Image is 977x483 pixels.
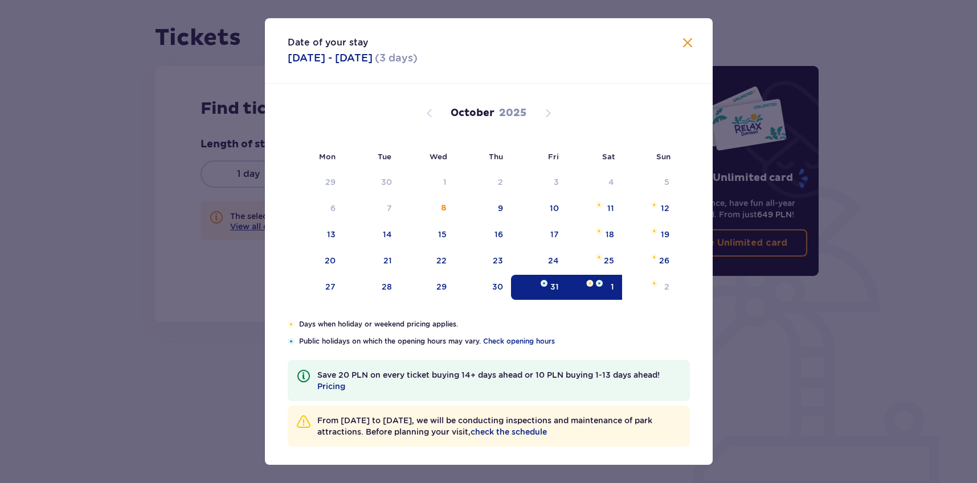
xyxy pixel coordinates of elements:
[436,255,447,266] div: 22
[494,229,503,240] div: 16
[622,275,677,300] td: Orange star2
[550,203,559,214] div: 10
[288,51,373,65] p: [DATE] - [DATE]
[325,281,336,292] div: 27
[492,281,503,292] div: 30
[567,222,622,247] td: Orange star18
[344,196,400,221] td: Date not available. Tuesday, October 7, 2025
[511,275,567,300] td: Date selected. Friday, October 31, 2025
[661,229,669,240] div: 19
[325,255,336,266] div: 20
[499,106,526,120] p: 2025
[550,229,559,240] div: 17
[548,255,559,266] div: 24
[319,152,336,161] small: Mon
[455,249,511,274] td: 23
[288,249,344,274] td: 20
[567,170,622,195] td: Date not available. Saturday, October 4, 2025
[656,152,671,161] small: Sun
[400,275,455,300] td: 29
[651,280,658,287] img: Orange star
[471,426,547,437] a: check the schedule
[299,336,690,346] p: Public holidays on which the opening hours may vary.
[651,201,658,208] img: Orange star
[288,222,344,247] td: 13
[288,338,295,345] img: Blue star
[451,106,494,120] p: October
[317,381,345,392] a: Pricing
[611,281,614,292] div: 1
[607,203,614,214] div: 11
[288,275,344,300] td: 27
[541,280,547,287] img: Blue star
[344,170,400,195] td: Date not available. Tuesday, September 30, 2025
[387,203,392,214] div: 7
[344,222,400,247] td: 14
[381,176,392,188] div: 30
[511,249,567,274] td: 24
[382,281,392,292] div: 28
[550,281,559,292] div: 31
[595,254,603,261] img: Orange star
[498,203,503,214] div: 9
[608,176,614,188] div: 4
[622,249,677,274] td: Orange star26
[455,222,511,247] td: 16
[325,176,336,188] div: 29
[595,201,603,208] img: Orange star
[400,170,455,195] td: Date not available. Wednesday, October 1, 2025
[664,281,669,292] div: 2
[423,106,436,120] button: Previous month
[317,369,681,392] p: Save 20 PLN on every ticket buying 14+ days ahead or 10 PLN buying 1-13 days ahead!
[548,152,559,161] small: Fri
[317,415,681,437] p: From [DATE] to [DATE], we will be conducting inspections and maintenance of park attractions. Bef...
[604,255,614,266] div: 25
[498,176,503,188] div: 2
[567,196,622,221] td: Orange star11
[567,249,622,274] td: Orange star25
[541,106,555,120] button: Next month
[661,203,669,214] div: 12
[567,275,622,300] td: Date selected. Saturday, November 1, 2025
[288,36,368,49] p: Date of your stay
[383,229,392,240] div: 14
[299,319,689,329] p: Days when holiday or weekend pricing applies.
[622,222,677,247] td: Orange star19
[595,228,603,234] img: Orange star
[344,275,400,300] td: 28
[606,229,614,240] div: 18
[288,321,295,328] img: Orange star
[651,228,658,234] img: Orange star
[622,170,677,195] td: Date not available. Sunday, October 5, 2025
[443,176,447,188] div: 1
[430,152,447,161] small: Wed
[511,170,567,195] td: Date not available. Friday, October 3, 2025
[659,255,669,266] div: 26
[586,280,594,287] img: Orange star
[483,336,555,346] a: Check opening hours
[602,152,615,161] small: Sat
[288,170,344,195] td: Date not available. Monday, September 29, 2025
[622,196,677,221] td: Orange star12
[455,170,511,195] td: Date not available. Thursday, October 2, 2025
[400,249,455,274] td: 22
[455,275,511,300] td: 30
[664,176,669,188] div: 5
[327,229,336,240] div: 13
[455,196,511,221] td: 9
[400,222,455,247] td: 15
[436,281,447,292] div: 29
[554,176,559,188] div: 3
[375,51,418,65] p: ( 3 days )
[596,280,603,287] img: Blue star
[330,203,336,214] div: 6
[288,196,344,221] td: Date not available. Monday, October 6, 2025
[511,222,567,247] td: 17
[383,255,392,266] div: 21
[681,36,694,51] button: Close
[651,254,658,261] img: Orange star
[344,249,400,274] td: 21
[493,255,503,266] div: 23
